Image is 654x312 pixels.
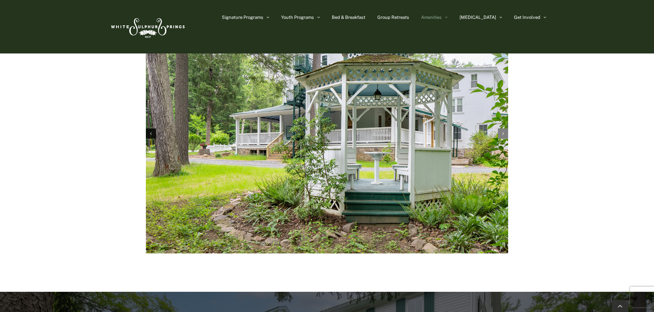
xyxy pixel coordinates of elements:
span: Amenities [421,15,442,20]
img: White Sulphur Springs Logo [108,11,187,43]
span: Signature Programs [222,15,263,20]
span: Get Involved [514,15,540,20]
div: Next slide [498,128,508,139]
span: Group Retreats [377,15,409,20]
span: [MEDICAL_DATA] [460,15,496,20]
div: 10 / 11 [146,12,508,255]
span: Bed & Breakfast [332,15,365,20]
div: Previous slide [146,128,156,139]
span: Youth Programs [281,15,314,20]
